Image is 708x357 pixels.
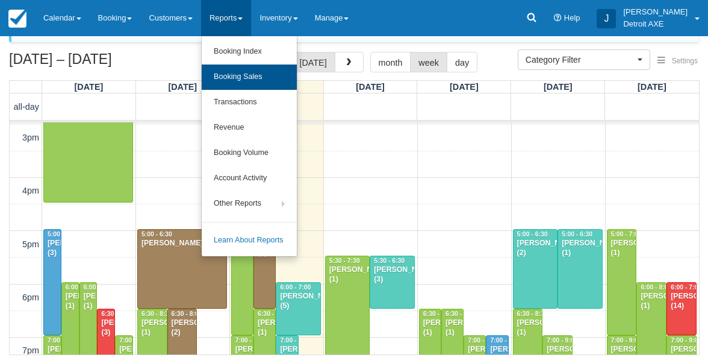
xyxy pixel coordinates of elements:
h2: [DATE] – [DATE] [9,52,161,74]
div: J [597,9,616,28]
a: Learn About Reports [202,228,297,253]
span: 7pm [22,346,39,355]
div: [PERSON_NAME] (14) [670,292,693,311]
div: [PERSON_NAME] (1) [83,292,94,311]
a: 5:00 - 6:30[PERSON_NAME] (1) [557,229,603,309]
span: 3pm [22,133,39,142]
span: 6:30 - 8:30 [517,311,548,317]
span: Category Filter [526,54,635,66]
a: 5:00 - 6:30[PERSON_NAME] (2) [513,229,558,309]
a: 5:00 - 7:00[PERSON_NAME] (1) [607,229,637,335]
button: day [447,52,477,72]
span: all-day [14,102,39,112]
a: Booking Volume [202,141,297,166]
span: 6:00 - 8:00 [84,284,114,291]
button: Settings [650,52,705,70]
img: checkfront-main-nav-mini-logo.png [8,10,26,28]
div: [PERSON_NAME] (2) [141,239,223,248]
a: 6:00 - 7:00[PERSON_NAME] (14) [666,282,697,335]
div: [PERSON_NAME] (2) [171,318,194,338]
div: [PERSON_NAME] (1) [329,265,367,285]
span: 6:30 - 7:30 [101,311,132,317]
span: 7:00 - 8:30 [280,337,311,344]
span: 7:00 - 9:00 [490,337,521,344]
ul: Reports [201,36,297,257]
span: 6:30 - 8:30 [446,311,476,317]
span: 5pm [22,239,39,249]
p: Detroit AXE [623,18,688,30]
span: 7:00 - 9:00 [611,337,642,344]
div: [PERSON_NAME] (1) [257,318,272,338]
a: Account Activity [202,166,297,191]
span: 7:00 - 9:00 [235,337,266,344]
span: 7:00 - 9:00 [119,337,150,344]
a: 5:00 - 6:30[PERSON_NAME] (2) [253,229,276,309]
a: 5:00 - 6:30[PERSON_NAME] (2) [137,229,227,309]
div: [PERSON_NAME] (1) [610,239,633,258]
span: 5:00 - 6:30 [562,231,592,238]
span: 7:00 - 9:00 [671,337,701,344]
span: 5:00 - 7:00 [611,231,642,238]
div: [PERSON_NAME] (2) [517,239,554,258]
a: Booking Index [202,39,297,65]
span: [DATE] [356,82,385,92]
span: [DATE] [75,82,104,92]
span: 6:30 - 8:30 [141,311,172,317]
span: 6:00 - 7:00 [671,284,701,291]
span: 6:30 - 8:30 [423,311,454,317]
span: [DATE] [638,82,666,92]
i: Help [554,14,562,22]
span: 4pm [22,186,39,195]
span: Settings [672,57,698,65]
button: Category Filter [518,49,650,70]
div: [PERSON_NAME] (1) [640,292,663,311]
a: Revenue [202,115,297,141]
div: [PERSON_NAME] (1) [423,318,438,338]
div: [PERSON_NAME] (1) [65,292,76,311]
span: 5:30 - 7:30 [329,257,360,264]
span: 6:30 - 8:30 [258,311,288,317]
span: 6:30 - 8:00 [172,311,202,317]
a: Transactions [202,90,297,115]
span: 5:00 - 6:30 [517,231,548,238]
span: 5:00 - 7:00 [48,231,78,238]
span: 6:00 - 8:00 [641,284,671,291]
span: 7:00 - 9:00 [48,337,78,344]
span: 5:00 - 6:30 [141,231,172,238]
button: month [370,52,411,72]
p: [PERSON_NAME] [623,6,688,18]
div: [PERSON_NAME] (3) [373,265,411,285]
div: [PERSON_NAME] (3) [101,318,111,338]
div: [PERSON_NAME] (1) [445,318,460,338]
div: [PERSON_NAME] (3) [47,239,58,258]
span: [DATE] [544,82,573,92]
div: [PERSON_NAME] (1) [517,318,539,338]
a: Booking Sales [202,65,297,90]
div: [PERSON_NAME] (1) [141,318,164,338]
span: 7:00 - 9:00 [468,337,498,344]
a: 5:00 - 7:00[PERSON_NAME] (1) [231,229,253,335]
span: 5:30 - 6:30 [374,257,405,264]
a: Other Reports [202,191,297,216]
span: 6:00 - 8:00 [66,284,96,291]
a: 5:30 - 6:30[PERSON_NAME] (3) [370,256,415,309]
span: [DATE] [450,82,479,92]
span: [DATE] [168,82,197,92]
span: Help [564,13,580,22]
a: 5:00 - 7:00[PERSON_NAME] (3) [43,229,61,335]
span: 6:00 - 7:00 [280,284,311,291]
button: [DATE] [291,52,335,72]
a: 6:00 - 7:00[PERSON_NAME] (5) [276,282,321,335]
div: [PERSON_NAME] (1) [561,239,599,258]
span: 7:00 - 9:00 [547,337,577,344]
div: [PERSON_NAME] (5) [279,292,317,311]
button: week [410,52,447,72]
span: 6pm [22,292,39,302]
